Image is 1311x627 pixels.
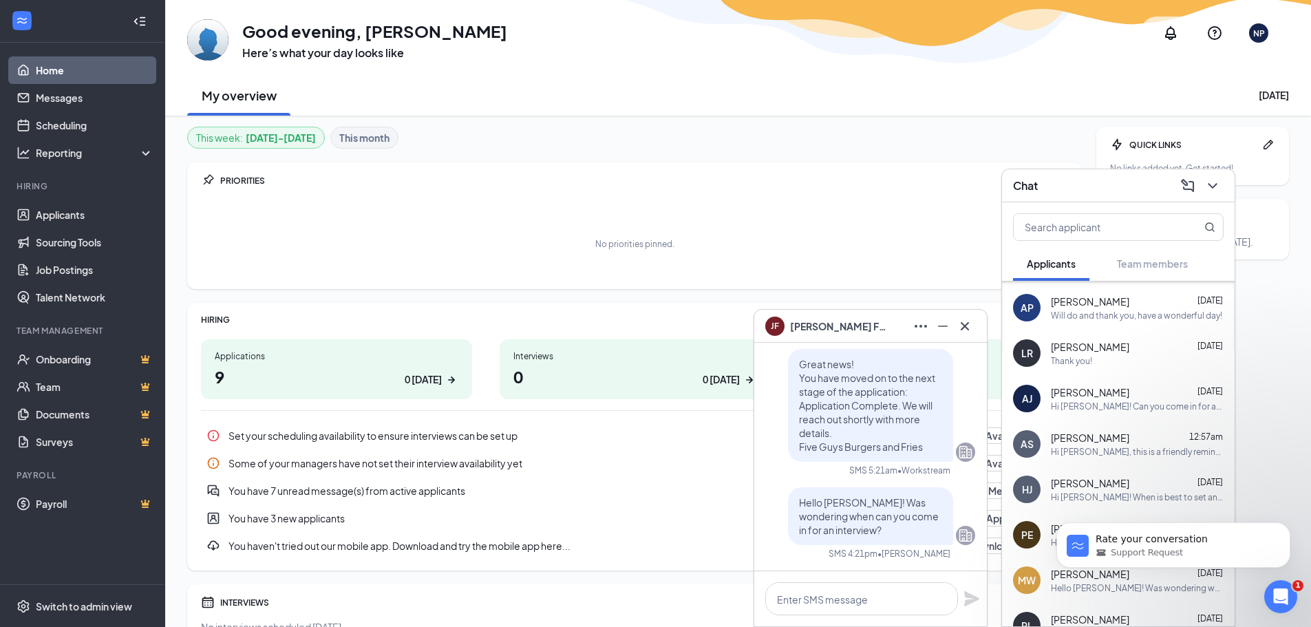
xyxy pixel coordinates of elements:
div: HIRING [201,314,1069,326]
svg: DoubleChatActive [206,484,220,498]
span: Applicants [1027,257,1076,270]
div: AP [1021,301,1034,315]
div: [DATE] [1259,88,1289,102]
span: [DATE] [1197,341,1223,351]
span: [PERSON_NAME] Fields [790,319,886,334]
svg: Info [206,456,220,470]
button: ComposeMessage [1177,175,1199,197]
h1: 9 [215,365,458,388]
div: NP [1253,28,1265,39]
a: DownloadYou haven't tried out our mobile app. Download and try the mobile app here...Download AppPin [201,532,1069,560]
a: SurveysCrown [36,428,153,456]
iframe: Intercom live chat [1264,580,1297,613]
svg: WorkstreamLogo [15,14,29,28]
span: [DATE] [1197,613,1223,624]
a: Home [36,56,153,84]
div: QUICK LINKS [1129,139,1256,151]
a: OnboardingCrown [36,346,153,373]
div: Will do and thank you, have a wonderful day! [1051,310,1222,321]
b: [DATE] - [DATE] [246,130,316,145]
a: Job Postings [36,256,153,284]
h2: My overview [202,87,277,104]
div: Hi [PERSON_NAME]! Can you come in for an interview? [1051,401,1224,412]
div: You have 3 new applicants [201,504,1069,532]
span: [PERSON_NAME] [1051,613,1129,626]
a: Scheduling [36,111,153,139]
a: PayrollCrown [36,490,153,518]
span: Great news! You have moved on to the next stage of the application: Application Complete. We will... [799,358,935,453]
div: PRIORITIES [220,175,1069,187]
a: DocumentsCrown [36,401,153,428]
svg: ArrowRight [445,373,458,387]
svg: Cross [957,318,973,334]
a: Applications90 [DATE]ArrowRight [201,339,472,399]
div: Applications [215,350,458,362]
div: Switch to admin view [36,599,132,613]
svg: Pin [201,173,215,187]
svg: Company [957,527,974,544]
div: No links added yet. Get started! [1110,162,1275,174]
div: This week : [196,130,316,145]
div: You haven't tried out our mobile app. Download and try the mobile app here... [201,532,1069,560]
button: Read Messages [954,482,1044,499]
div: INTERVIEWS [220,597,1069,608]
svg: ChevronDown [1204,178,1221,194]
svg: MagnifyingGlass [1204,222,1215,233]
h3: Chat [1013,178,1038,193]
div: No priorities pinned. [595,238,674,250]
a: TeamCrown [36,373,153,401]
a: UserEntityYou have 3 new applicantsReview New ApplicantsPin [201,504,1069,532]
span: Team members [1117,257,1188,270]
a: Interviews00 [DATE]ArrowRight [500,339,771,399]
div: You have 3 new applicants [228,511,910,525]
div: Hi [PERSON_NAME]! When is best to set an Interview? [1051,491,1224,503]
div: 0 [DATE] [703,372,740,387]
h3: Here’s what your day looks like [242,45,507,61]
div: LR [1021,346,1033,360]
span: 1 [1292,580,1303,591]
button: Minimize [932,315,954,337]
span: [PERSON_NAME] [1051,295,1129,308]
svg: Collapse [133,14,147,28]
svg: Minimize [935,318,951,334]
svg: Plane [963,591,980,607]
div: You have 7 unread message(s) from active applicants [228,484,946,498]
span: [DATE] [1197,477,1223,487]
span: [DATE] [1197,386,1223,396]
a: Sourcing Tools [36,229,153,256]
button: Ellipses [910,315,932,337]
span: • [PERSON_NAME] [877,548,950,560]
svg: Calendar [201,595,215,609]
svg: Bolt [1110,138,1124,151]
div: SMS 4:21pm [829,548,877,560]
button: Add Availability [956,427,1044,444]
a: Talent Network [36,284,153,311]
div: Set your scheduling availability to ensure interviews can be set up [201,422,1069,449]
svg: Download [206,539,220,553]
div: AJ [1022,392,1032,405]
b: This month [339,130,390,145]
div: 0 [DATE] [405,372,442,387]
span: [PERSON_NAME] [1051,340,1129,354]
svg: Pen [1261,138,1275,151]
div: PE [1021,528,1033,542]
span: [DATE] [1197,295,1223,306]
iframe: Intercom notifications message [1036,493,1311,590]
div: SMS 5:21am [849,465,897,476]
div: Hi [PERSON_NAME], this is a friendly reminder. To move forward with your application for Shift Le... [1051,446,1224,458]
div: Reporting [36,146,154,160]
span: • Workstream [897,465,950,476]
div: Hiring [17,180,151,192]
div: Thank you! [1051,355,1092,367]
span: [PERSON_NAME] [1051,476,1129,490]
span: [PERSON_NAME] [1051,431,1129,445]
svg: QuestionInfo [1206,25,1223,41]
input: Search applicant [1014,214,1177,240]
div: You have 7 unread message(s) from active applicants [201,477,1069,504]
div: HJ [1022,482,1032,496]
h1: Good evening, [PERSON_NAME] [242,19,507,43]
button: Cross [954,315,976,337]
